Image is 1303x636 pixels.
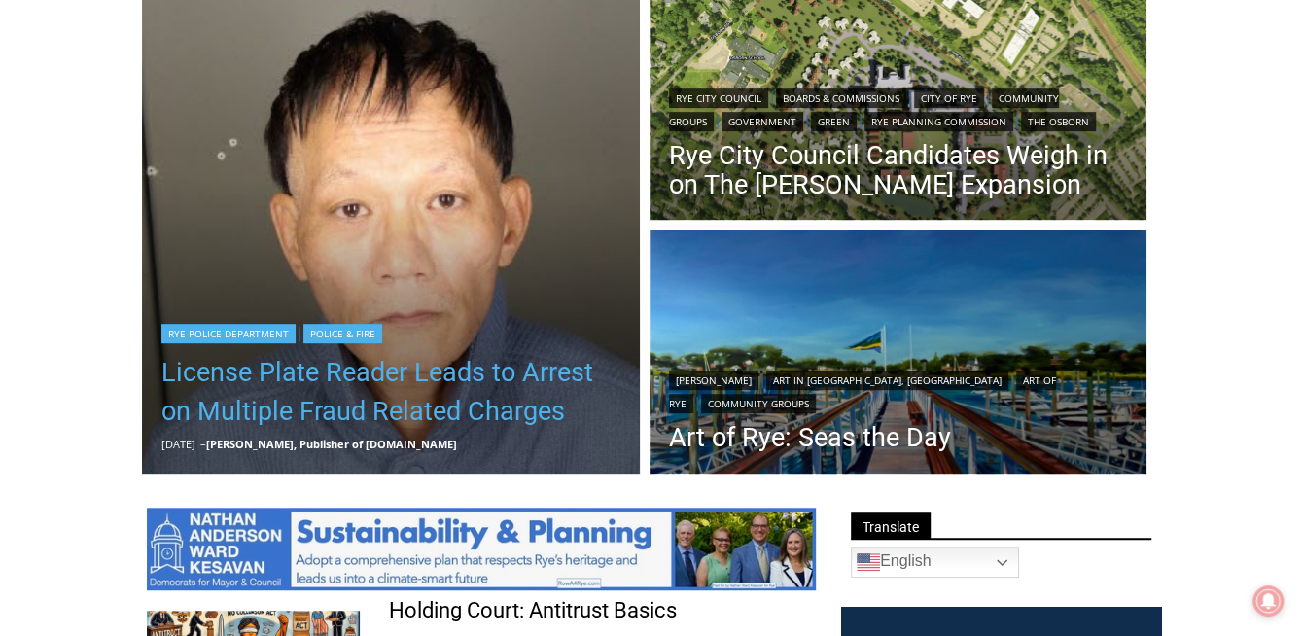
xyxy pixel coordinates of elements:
[161,320,620,343] div: |
[766,371,1008,390] a: Art in [GEOGRAPHIC_DATA], [GEOGRAPHIC_DATA]
[669,85,1128,131] div: | | | | | | |
[851,547,1019,578] a: English
[491,1,919,189] div: "The first chef I interviewed talked about coming to [GEOGRAPHIC_DATA] from [GEOGRAPHIC_DATA] in ...
[857,550,880,574] img: en
[669,371,758,390] a: [PERSON_NAME]
[669,88,768,108] a: Rye City Council
[669,423,1128,452] a: Art of Rye: Seas the Day
[650,230,1147,478] a: Read More Art of Rye: Seas the Day
[914,88,984,108] a: City of Rye
[389,597,677,625] a: Holding Court: Antitrust Basics
[722,112,803,131] a: Government
[200,437,206,451] span: –
[650,230,1147,478] img: [PHOTO: Seas the Day - Shenorock Shore Club Marina, Rye 36” X 48” Oil on canvas, Commissioned & E...
[776,88,906,108] a: Boards & Commissions
[851,512,931,539] span: Translate
[161,324,296,343] a: Rye Police Department
[468,189,942,242] a: Intern @ [DOMAIN_NAME]
[864,112,1013,131] a: Rye Planning Commission
[161,437,195,451] time: [DATE]
[161,353,620,431] a: License Plate Reader Leads to Arrest on Multiple Fraud Related Charges
[206,437,457,451] a: [PERSON_NAME], Publisher of [DOMAIN_NAME]
[509,194,901,237] span: Intern @ [DOMAIN_NAME]
[669,367,1128,413] div: | | |
[1021,112,1096,131] a: The Osborn
[701,394,816,413] a: Community Groups
[669,141,1128,199] a: Rye City Council Candidates Weigh in on The [PERSON_NAME] Expansion
[811,112,857,131] a: Green
[303,324,382,343] a: Police & Fire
